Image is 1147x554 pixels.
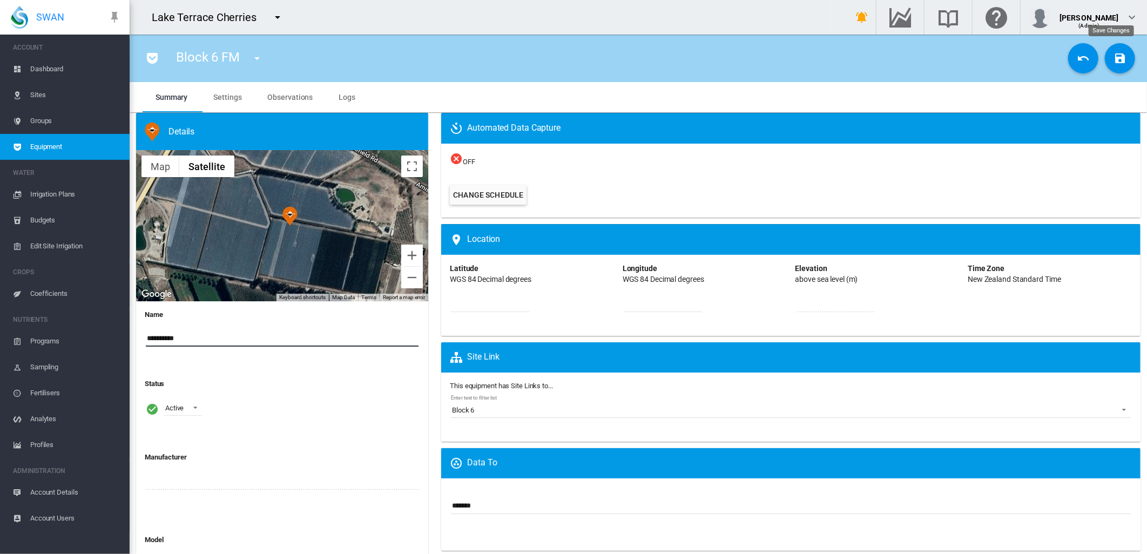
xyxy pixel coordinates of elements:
[401,245,423,266] button: Zoom in
[141,48,163,69] button: icon-pocket
[339,93,355,102] span: Logs
[450,122,561,135] span: Automated Data Capture
[450,351,500,364] span: Site Link
[1089,25,1135,36] md-tooltip: Save Changes
[1060,8,1119,19] div: [PERSON_NAME]
[401,156,423,177] button: Toggle fullscreen view
[332,294,355,301] button: Map Data
[450,122,467,135] md-icon: icon-camera-timer
[13,264,121,281] span: CROPS
[983,11,1009,24] md-icon: Click here for help
[30,56,121,82] span: Dashboard
[383,294,425,300] a: Report a map error
[361,294,376,300] a: Terms
[176,50,240,65] span: Block 6 FM
[268,93,313,102] span: Observations
[795,274,858,285] div: above sea level (m)
[623,264,657,274] div: Longitude
[1077,52,1090,65] md-icon: icon-undo
[450,457,497,470] span: Data To
[1114,52,1126,65] md-icon: icon-content-save
[1068,43,1098,73] button: Cancel Changes
[450,381,1132,391] label: This equipment has Site Links to...
[795,264,827,274] div: Elevation
[451,402,1131,418] md-select: Enter text to filter list: Block 6
[145,536,164,544] b: Model
[165,404,184,412] div: Active
[13,311,121,328] span: NUTRIENTS
[30,328,121,354] span: Programs
[1125,11,1138,24] md-icon: icon-chevron-down
[179,156,234,177] button: Show satellite imagery
[13,164,121,181] span: WATER
[450,152,1132,167] span: OFF
[251,52,264,65] md-icon: icon-menu-down
[271,11,284,24] md-icon: icon-menu-down
[887,11,913,24] md-icon: Go to the Data Hub
[450,351,467,364] md-icon: icon-sitemap
[36,10,64,24] span: SWAN
[450,264,478,274] div: Latitude
[30,281,121,307] span: Coefficients
[30,406,121,432] span: Analytes
[30,432,121,458] span: Profiles
[446,351,1141,364] div: A 'Site Link' will cause the equipment to appear on the Site Map and Site Equipment list
[141,156,179,177] button: Show street map
[450,233,467,246] md-icon: icon-map-marker
[13,39,121,56] span: ACCOUNT
[145,122,428,141] div: Water Flow Meter
[623,274,704,285] div: WGS 84 Decimal degrees
[282,206,298,226] div: Block 6
[267,6,288,28] button: icon-menu-down
[30,505,121,531] span: Account Users
[1029,6,1051,28] img: profile.jpg
[30,108,121,134] span: Groups
[452,406,474,415] div: Block 6
[279,294,326,301] button: Keyboard shortcuts
[968,264,1004,274] div: Time Zone
[152,10,266,25] div: Lake Terrace Cherries
[450,233,500,246] span: Location
[450,274,531,285] div: WGS 84 Decimal degrees
[146,402,159,416] i: Active
[30,354,121,380] span: Sampling
[30,479,121,505] span: Account Details
[935,11,961,24] md-icon: Search the knowledge base
[145,122,160,141] img: 9.svg
[246,48,268,69] button: icon-menu-down
[30,82,121,108] span: Sites
[145,453,187,461] b: Manufacturer
[213,93,241,102] span: Settings
[146,52,159,65] md-icon: icon-pocket
[30,380,121,406] span: Fertilisers
[851,6,873,28] button: icon-bell-ring
[30,181,121,207] span: Irrigation Plans
[1079,23,1100,29] span: (Admin)
[108,11,121,24] md-icon: icon-pin
[156,93,187,102] span: Summary
[855,11,868,24] md-icon: icon-bell-ring
[139,287,174,301] a: Open this area in Google Maps (opens a new window)
[139,287,174,301] img: Google
[145,310,163,319] b: Name
[1105,43,1135,73] button: Save Changes
[450,457,467,470] md-icon: icon-google-circles-communities
[968,274,1061,285] div: New Zealand Standard Time
[30,233,121,259] span: Edit Site Irrigation
[11,6,28,29] img: SWAN-Landscape-Logo-Colour-drop.png
[145,380,164,388] b: Status
[13,462,121,479] span: ADMINISTRATION
[450,185,527,205] button: Change Schedule
[30,207,121,233] span: Budgets
[401,267,423,288] button: Zoom out
[30,134,121,160] span: Equipment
